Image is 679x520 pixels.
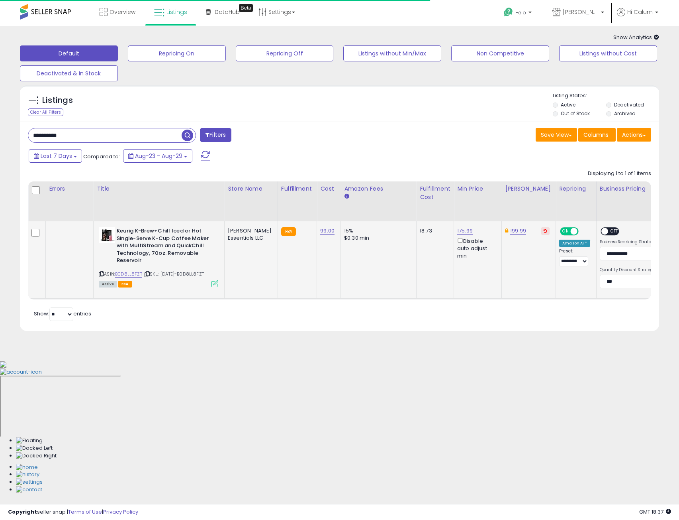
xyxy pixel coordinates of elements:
button: Columns [578,128,616,142]
span: Overview [110,8,135,16]
label: Active [561,101,575,108]
span: Compared to: [83,153,120,160]
span: OFF [608,228,621,235]
button: Last 7 Days [29,149,82,163]
div: Min Price [457,185,498,193]
button: Listings without Cost [559,45,657,61]
button: Deactivated & In Stock [20,65,118,81]
div: Amazon Fees [344,185,413,193]
div: ASIN: [99,227,218,286]
div: [PERSON_NAME] [505,185,552,193]
i: Get Help [503,7,513,17]
div: Errors [49,185,90,193]
span: DataHub [215,8,240,16]
div: Fulfillment Cost [420,185,450,201]
span: ON [561,228,571,235]
span: Help [515,9,526,16]
a: 99.00 [320,227,335,235]
div: [PERSON_NAME] Essentials LLC [228,227,272,242]
span: Last 7 Days [41,152,72,160]
div: Tooltip anchor [239,4,253,12]
a: 175.99 [457,227,473,235]
span: Listings [166,8,187,16]
label: Business Repricing Strategy: [600,239,657,245]
span: Show Analytics [613,33,659,41]
b: Keurig K-Brew+Chill Iced or Hot Single-Serve K-Cup Coffee Maker with MultiStream and QuickChill T... [117,227,213,266]
small: FBA [281,227,296,236]
button: Actions [617,128,651,142]
button: Filters [200,128,231,142]
span: Show: entries [34,310,91,317]
img: History [16,471,39,479]
img: 41MRJ6SPb2L._SL40_.jpg [99,227,115,243]
div: Cost [320,185,337,193]
div: Amazon AI * [559,240,590,247]
div: Disable auto adjust min [457,236,495,260]
div: 15% [344,227,410,234]
label: Out of Stock [561,110,590,117]
span: FBA [118,281,132,288]
button: Save View [536,128,577,142]
span: [PERSON_NAME] Essentials LLC [563,8,599,16]
span: OFF [577,228,590,235]
span: Aug-23 - Aug-29 [135,152,182,160]
img: Floating [16,437,43,445]
label: Deactivated [614,101,644,108]
label: Quantity Discount Strategy: [600,267,657,273]
button: Aug-23 - Aug-29 [123,149,192,163]
small: Amazon Fees. [344,193,349,200]
span: All listings currently available for purchase on Amazon [99,281,117,288]
div: Repricing [559,185,593,193]
a: B0D8LL8FZT [115,271,142,278]
p: Listing States: [553,92,659,100]
img: Contact [16,486,42,494]
img: Docked Left [16,445,53,452]
button: Non Competitive [451,45,549,61]
img: Settings [16,479,43,486]
button: Default [20,45,118,61]
a: Help [497,1,540,26]
span: Columns [583,131,609,139]
div: Store Name [228,185,274,193]
span: Hi Calum [627,8,653,16]
div: Title [97,185,221,193]
button: Repricing On [128,45,226,61]
a: 199.99 [510,227,526,235]
button: Listings without Min/Max [343,45,441,61]
div: Displaying 1 to 1 of 1 items [588,170,651,177]
div: Preset: [559,248,590,266]
button: Repricing Off [236,45,334,61]
img: Home [16,464,38,471]
div: Fulfillment [281,185,313,193]
h5: Listings [42,95,73,106]
div: Clear All Filters [28,108,63,116]
img: Docked Right [16,452,57,460]
a: Hi Calum [617,8,658,26]
div: $0.30 min [344,234,410,242]
label: Archived [614,110,636,117]
span: | SKU: [DATE]-B0D8LL8FZT [143,271,204,277]
div: 18.73 [420,227,448,234]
